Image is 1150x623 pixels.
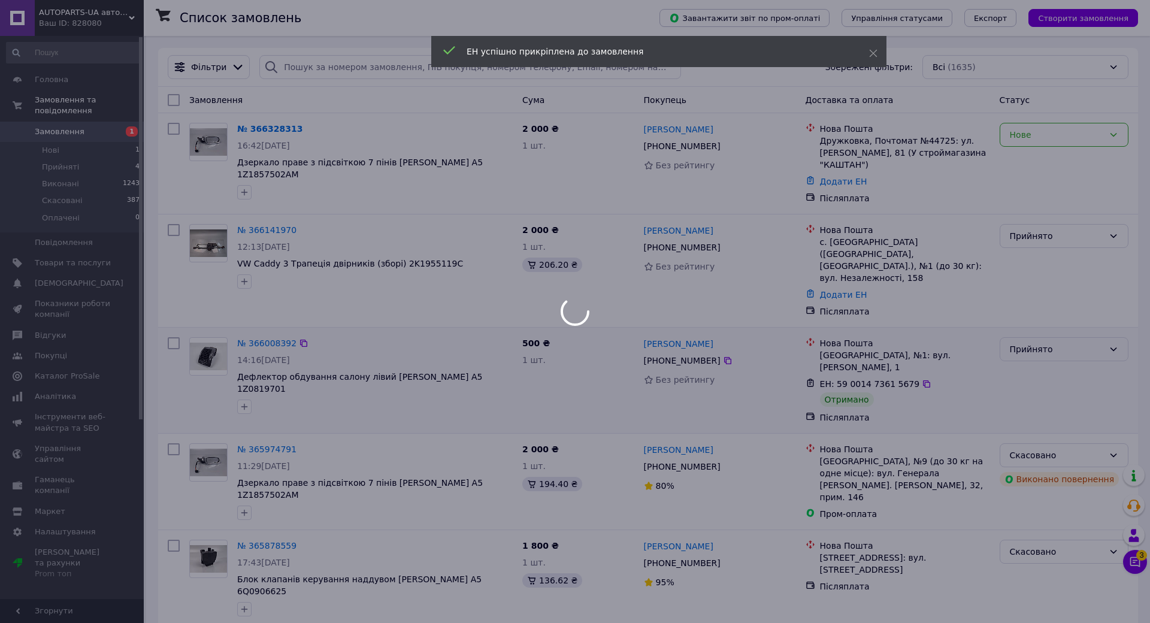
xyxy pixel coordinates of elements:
span: Налаштування [35,527,96,537]
div: 194.40 ₴ [522,477,582,491]
span: Аналітика [35,391,76,402]
div: Виконано повернення [1000,472,1119,486]
span: Скасовані [42,195,83,206]
div: 136.62 ₴ [522,573,582,588]
div: [PHONE_NUMBER] [641,138,723,155]
div: Prom топ [35,568,111,579]
div: 206.20 ₴ [522,258,582,272]
img: Фото товару [190,343,227,371]
div: Пром-оплата [820,508,990,520]
span: Покупець [644,95,686,105]
div: Прийнято [1010,229,1104,243]
span: 95% [656,577,674,587]
span: 16:42[DATE] [237,141,290,150]
div: Скасовано [1010,449,1104,462]
a: Дзеркало праве з підсвіткою 7 пінів [PERSON_NAME] A5 1Z1857502AM [237,478,483,500]
span: Блок клапанів керування наддувом [PERSON_NAME] A5 6Q0906625 [237,574,482,596]
div: [GEOGRAPHIC_DATA], №9 (до 30 кг на одне місце): вул. Генерала [PERSON_NAME]. [PERSON_NAME], 32, п... [820,455,990,503]
img: Фото товару [190,128,227,156]
span: ЕН: 59 0014 7361 5679 [820,379,920,389]
span: 2 000 ₴ [522,124,559,134]
span: 11:29[DATE] [237,461,290,471]
span: Товари та послуги [35,258,111,268]
span: 1243 [123,179,140,189]
span: Без рейтингу [656,262,715,271]
span: Управління статусами [851,14,943,23]
div: Дружковка, Почтомат №44725: ул. [PERSON_NAME], 81 (У строймагазина "КАШТАН") [820,135,990,171]
a: VW Caddy 3 Трапеція двірників (зборі) 2K1955119C [237,259,463,268]
button: Чат з покупцем3 [1123,550,1147,574]
span: 3 [1136,550,1147,561]
h1: Список замовлень [180,11,301,25]
a: [PERSON_NAME] [644,540,713,552]
a: № 365878559 [237,541,296,551]
span: 2 000 ₴ [522,225,559,235]
div: Ваш ID: 828080 [39,18,144,29]
button: Управління статусами [842,9,952,27]
span: Гаманець компанії [35,474,111,496]
button: Завантажити звіт по пром-оплаті [659,9,830,27]
span: 1 [135,145,140,156]
span: AUTOPARTS-UA авторозборка SKODA OCTAVIA A5 [39,7,129,18]
div: [PHONE_NUMBER] [641,239,723,256]
span: 1 шт. [522,141,546,150]
div: ЕН успішно прикріплена до замовлення [467,46,839,58]
span: [DEMOGRAPHIC_DATA] [35,278,123,289]
a: Додати ЕН [820,290,867,300]
a: Фото товару [189,540,228,578]
span: 1 шт. [522,461,546,471]
span: 1 800 ₴ [522,541,559,551]
span: 387 [127,195,140,206]
span: (1635) [948,62,976,72]
span: 1 шт. [522,242,546,252]
input: Пошук [6,42,141,63]
span: Каталог ProSale [35,371,99,382]
span: Покупці [35,350,67,361]
span: Повідомлення [35,237,93,248]
a: Дзеркало праве з підсвіткою 7 пінів [PERSON_NAME] A5 1Z1857502AM [237,158,483,179]
span: Дефлектор обдування салону лівий [PERSON_NAME] A5 1Z0819701 [237,372,482,394]
span: 1 [126,126,138,137]
span: Маркет [35,506,65,517]
a: № 366328313 [237,124,302,134]
a: № 366141970 [237,225,296,235]
span: 1 шт. [522,355,546,365]
div: Нова Пошта [820,224,990,236]
span: Нові [42,145,59,156]
span: 14:16[DATE] [237,355,290,365]
span: Замовлення [189,95,243,105]
span: Виконані [42,179,79,189]
span: Оплачені [42,213,80,223]
span: 500 ₴ [522,338,550,348]
div: Нова Пошта [820,337,990,349]
a: [PERSON_NAME] [644,444,713,456]
span: Без рейтингу [656,161,715,170]
div: [PHONE_NUMBER] [641,555,723,571]
div: [STREET_ADDRESS]: вул. [STREET_ADDRESS] [820,552,990,576]
div: Отримано [820,392,874,407]
span: Інструменти веб-майстра та SEO [35,412,111,433]
span: Створити замовлення [1038,14,1128,23]
a: Фото товару [189,443,228,482]
span: Статус [1000,95,1030,105]
span: [PERSON_NAME] та рахунки [35,547,111,580]
div: с. [GEOGRAPHIC_DATA] ([GEOGRAPHIC_DATA], [GEOGRAPHIC_DATA].), №1 (до 30 кг): вул. Незалежності, 158 [820,236,990,284]
div: [PHONE_NUMBER] [641,458,723,475]
a: Фото товару [189,337,228,376]
a: [PERSON_NAME] [644,225,713,237]
span: Замовлення [35,126,84,137]
span: Експорт [974,14,1007,23]
span: Відгуки [35,330,66,341]
a: № 366008392 [237,338,296,348]
div: [GEOGRAPHIC_DATA], №1: вул. [PERSON_NAME], 1 [820,349,990,373]
button: Експорт [964,9,1017,27]
span: 4 [135,162,140,173]
a: Фото товару [189,224,228,262]
span: 1 шт. [522,558,546,567]
span: Замовлення та повідомлення [35,95,144,116]
div: Післяплата [820,306,990,317]
span: Cума [522,95,544,105]
a: [PERSON_NAME] [644,123,713,135]
div: Скасовано [1010,545,1104,558]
